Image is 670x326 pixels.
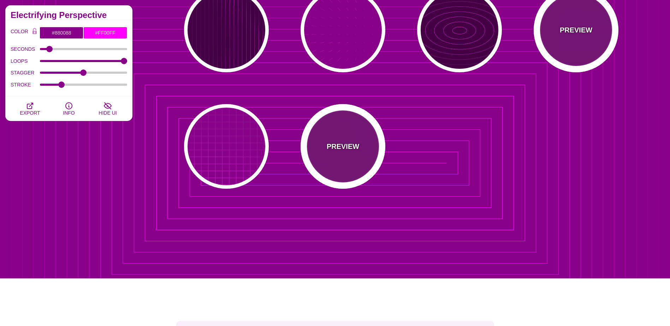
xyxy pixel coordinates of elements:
[560,25,592,35] p: PREVIEW
[63,110,75,116] span: INFO
[20,110,40,116] span: EXPORT
[11,56,40,66] label: LOOPS
[49,96,88,121] button: INFO
[11,96,49,121] button: EXPORT
[11,27,29,39] label: COLOR
[301,104,385,189] button: PREVIEWsubtle grid lines with reflection shine
[11,68,40,77] label: STAGGER
[184,104,269,189] button: subtle grid lines with reflection shine
[11,80,40,89] label: STROKE
[11,12,127,18] h2: Electrifying Perspective
[29,27,40,37] button: Color Lock
[99,110,117,116] span: HIDE UI
[327,141,359,152] p: PREVIEW
[88,96,127,121] button: HIDE UI
[11,44,40,54] label: SECONDS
